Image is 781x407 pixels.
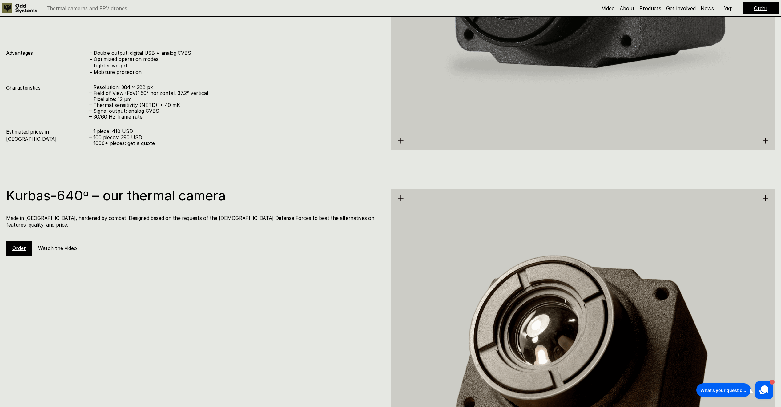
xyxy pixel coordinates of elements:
h4: Characteristics [6,84,89,91]
iframe: HelpCrunch [695,379,775,401]
h4: – [90,62,92,69]
h4: – [90,69,92,76]
p: Thermal cameras and FPV drones [46,6,127,11]
h1: Kurbas-640ᵅ – our thermal camera [6,189,384,202]
p: – Resolution: 384 x 288 px [89,84,384,90]
a: Order [754,5,767,11]
h4: – [90,49,92,56]
h4: – [90,56,92,63]
p: – Pixel size: 12 µm [89,96,384,102]
p: Lighter weight [94,63,384,69]
a: About [620,5,634,11]
h4: Advantages [6,50,89,56]
p: – Thermal sensitivity (NETD): < 40 mK [89,102,384,108]
p: – 1 piece: 410 USD – 100 pieces: 390 USD – 1000+ pieces: get a quote [89,128,384,146]
h4: Double output: digital USB + analog CVBS [94,50,384,56]
p: – Field of View (FoV): 50° horizontal, 37.2° vertical [89,90,384,96]
h4: Made in [GEOGRAPHIC_DATA], hardened by combat. Designed based on the requests of the [DEMOGRAPHIC... [6,215,384,228]
p: Укр [724,6,733,11]
p: Optimized operation modes [94,56,384,62]
p: – Signal output: analog CVBS [89,108,384,114]
a: News [701,5,714,11]
p: Moisture protection [94,69,384,75]
a: Order [12,245,26,251]
a: Video [602,5,615,11]
a: Products [639,5,661,11]
p: – 30/60 Hz frame rate [89,114,384,120]
h4: Estimated prices in [GEOGRAPHIC_DATA] [6,128,89,142]
a: Get involved [666,5,696,11]
h5: Watch the video [38,245,77,252]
